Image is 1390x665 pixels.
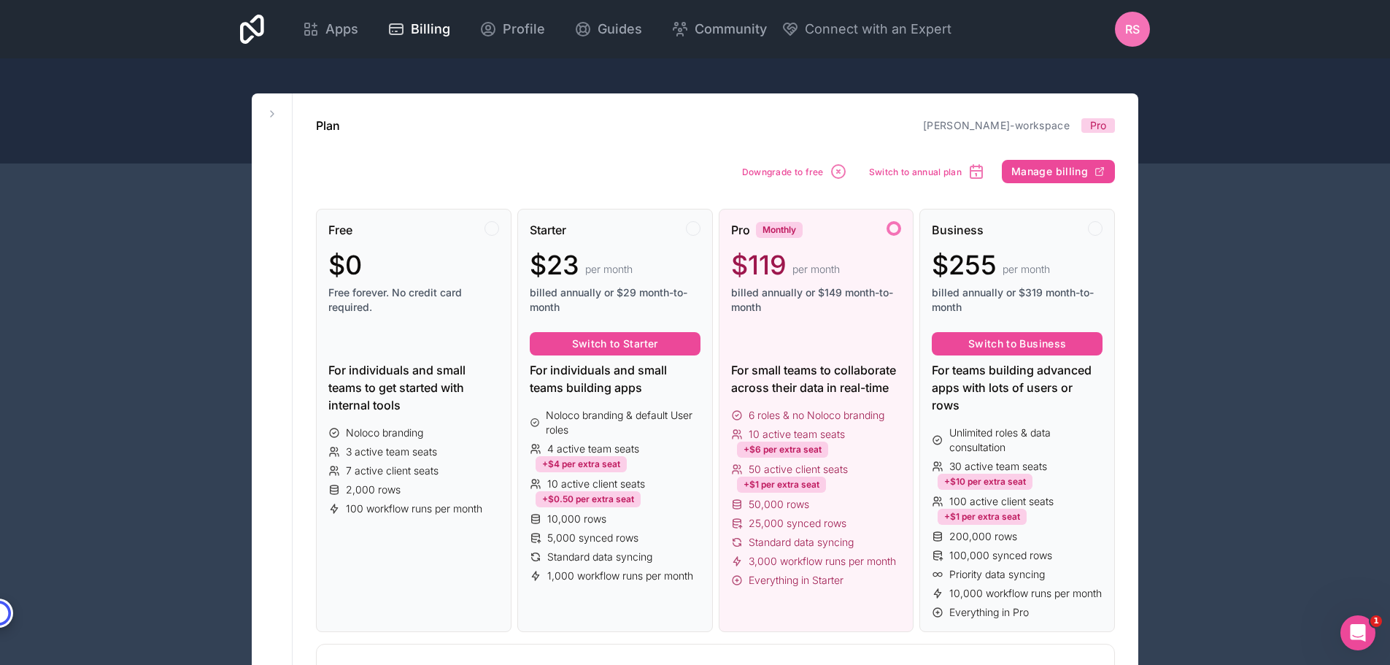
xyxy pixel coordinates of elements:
[749,497,809,512] span: 50,000 rows
[938,509,1027,525] div: +$1 per extra seat
[503,19,545,39] span: Profile
[376,13,462,45] a: Billing
[756,222,803,238] div: Monthly
[781,19,951,39] button: Connect with an Expert
[328,250,362,280] span: $0
[949,529,1017,544] span: 200,000 rows
[468,13,557,45] a: Profile
[731,285,902,315] span: billed annually or $149 month-to-month
[932,221,984,239] span: Business
[749,408,884,423] span: 6 roles & no Noloco branding
[864,158,990,185] button: Switch to annual plan
[1125,20,1140,38] span: RS
[949,567,1045,582] span: Priority data syncing
[563,13,654,45] a: Guides
[536,491,641,507] div: +$0.50 per extra seat
[536,456,627,472] div: +$4 per extra seat
[546,408,700,437] span: Noloco branding & default User roles
[328,285,499,315] span: Free forever. No credit card required.
[547,477,645,491] span: 10 active client seats
[749,516,846,531] span: 25,000 synced rows
[547,442,639,456] span: 4 active team seats
[949,605,1029,620] span: Everything in Pro
[530,250,579,280] span: $23
[530,221,566,239] span: Starter
[731,221,750,239] span: Pro
[749,554,896,569] span: 3,000 workflow runs per month
[346,464,439,478] span: 7 active client seats
[547,550,652,564] span: Standard data syncing
[346,426,423,440] span: Noloco branding
[1002,160,1115,183] button: Manage billing
[749,573,843,588] span: Everything in Starter
[290,13,370,45] a: Apps
[346,501,482,516] span: 100 workflow runs per month
[749,535,854,550] span: Standard data syncing
[695,19,767,39] span: Community
[737,477,826,493] div: +$1 per extra seat
[792,262,840,277] span: per month
[869,166,962,177] span: Switch to annual plan
[932,250,997,280] span: $255
[1011,165,1088,178] span: Manage billing
[949,586,1102,601] span: 10,000 workflow runs per month
[328,221,352,239] span: Free
[932,332,1103,355] button: Switch to Business
[660,13,779,45] a: Community
[742,166,824,177] span: Downgrade to free
[737,442,828,458] div: +$6 per extra seat
[1340,615,1375,650] iframe: Intercom live chat
[731,361,902,396] div: For small teams to collaborate across their data in real-time
[325,19,358,39] span: Apps
[1090,118,1106,133] span: Pro
[598,19,642,39] span: Guides
[938,474,1032,490] div: +$10 per extra seat
[949,548,1052,563] span: 100,000 synced rows
[346,445,437,459] span: 3 active team seats
[1003,262,1050,277] span: per month
[737,158,852,185] button: Downgrade to free
[547,512,606,526] span: 10,000 rows
[949,459,1047,474] span: 30 active team seats
[749,427,845,442] span: 10 active team seats
[547,569,693,583] span: 1,000 workflow runs per month
[585,262,633,277] span: per month
[932,361,1103,414] div: For teams building advanced apps with lots of users or rows
[949,494,1054,509] span: 100 active client seats
[530,361,700,396] div: For individuals and small teams building apps
[547,531,638,545] span: 5,000 synced rows
[530,285,700,315] span: billed annually or $29 month-to-month
[530,332,700,355] button: Switch to Starter
[316,117,340,134] h1: Plan
[731,250,787,280] span: $119
[949,426,1103,455] span: Unlimited roles & data consultation
[932,285,1103,315] span: billed annually or $319 month-to-month
[923,119,1070,131] a: [PERSON_NAME]-workspace
[1370,615,1382,627] span: 1
[411,19,450,39] span: Billing
[805,19,951,39] span: Connect with an Expert
[328,361,499,414] div: For individuals and small teams to get started with internal tools
[346,483,401,497] span: 2,000 rows
[749,462,848,477] span: 50 active client seats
